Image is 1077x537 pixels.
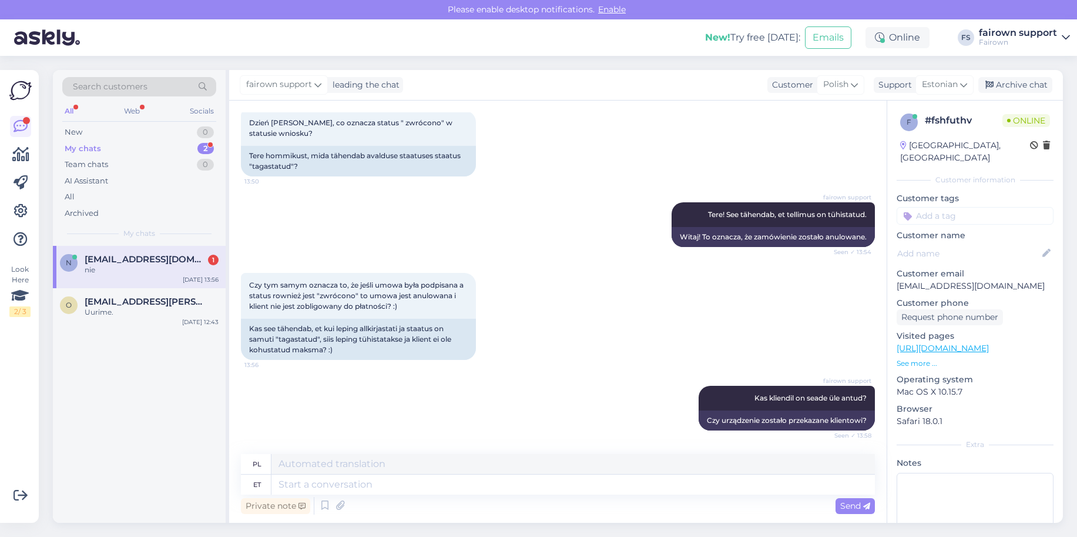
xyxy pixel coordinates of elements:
[9,79,32,102] img: Askly Logo
[65,175,108,187] div: AI Assistant
[897,415,1053,428] p: Safari 18.0.1
[897,403,1053,415] p: Browser
[73,81,147,93] span: Search customers
[66,258,72,267] span: n
[897,268,1053,280] p: Customer email
[208,255,219,265] div: 1
[767,79,813,91] div: Customer
[925,114,1002,128] div: # fshfuthv
[9,306,31,317] div: 2 / 3
[246,78,312,91] span: fairown support
[1002,114,1050,127] span: Online
[328,79,400,91] div: leading the chat
[900,139,1030,164] div: [GEOGRAPHIC_DATA], [GEOGRAPHIC_DATA]
[253,454,261,474] div: pl
[827,431,871,440] span: Seen ✓ 13:58
[823,376,871,385] span: fairown support
[182,318,219,326] div: [DATE] 12:43
[979,38,1057,47] div: Fairown
[907,118,911,126] span: f
[595,4,629,15] span: Enable
[249,281,465,311] span: Czy tym samym oznacza to, że jeśli umowa była podpisana a status rownież jest "zwrócono" to umowa...
[705,32,730,43] b: New!
[979,28,1057,38] div: fairown support
[823,193,871,202] span: fairown support
[708,210,867,219] span: Tere! See tähendab, et tellimus on tühistatud.
[85,307,219,318] div: Uurime.
[978,77,1052,93] div: Archive chat
[958,29,974,46] div: FS
[253,475,261,495] div: et
[897,457,1053,469] p: Notes
[897,207,1053,225] input: Add a tag
[9,264,31,317] div: Look Here
[85,265,219,275] div: nie
[897,330,1053,342] p: Visited pages
[897,343,989,353] a: [URL][DOMAIN_NAME]
[197,143,214,155] div: 2
[897,280,1053,292] p: [EMAIL_ADDRESS][DOMAIN_NAME]
[241,319,476,360] div: Kas see tähendab, et kui leping allkirjastati ja staatus on samuti "tagastatud", siis leping tühi...
[183,275,219,284] div: [DATE] 13:56
[65,208,99,219] div: Archived
[922,78,958,91] span: Estonian
[187,104,216,119] div: Socials
[865,27,930,48] div: Online
[241,146,476,176] div: Tere hommikust, mida tähendab avalduse staatuses staatus "tagastatud"?
[897,192,1053,205] p: Customer tags
[122,104,142,119] div: Web
[897,386,1053,398] p: Mac OS X 10.15.7
[754,393,867,402] span: Kas kliendil on seade üle antud?
[197,126,214,138] div: 0
[979,28,1070,47] a: fairown supportFairown
[66,301,72,309] span: o
[840,501,870,511] span: Send
[897,373,1053,386] p: Operating system
[65,126,82,138] div: New
[244,177,288,186] span: 13:50
[823,78,848,91] span: Polish
[244,361,288,369] span: 13:56
[874,79,912,91] div: Support
[197,159,214,171] div: 0
[805,26,851,49] button: Emails
[897,247,1040,260] input: Add name
[672,227,875,247] div: Witaj! To oznacza, że ​​zamówienie zostało anulowane.
[85,254,207,265] span: novapark@ispot.pl
[65,191,75,203] div: All
[827,248,871,256] span: Seen ✓ 13:54
[65,159,108,171] div: Team chats
[705,31,800,45] div: Try free [DATE]:
[897,229,1053,242] p: Customer name
[123,228,155,239] span: My chats
[65,143,101,155] div: My chats
[897,297,1053,309] p: Customer phone
[62,104,76,119] div: All
[241,498,310,514] div: Private note
[897,175,1053,185] div: Customer information
[897,358,1053,369] p: See more ...
[699,411,875,431] div: Czy urządzenie zostało przekazane klientowi?
[249,118,454,138] span: Dzień [PERSON_NAME], co oznacza status " zwrócono" w statusie wniosku?
[897,439,1053,450] div: Extra
[897,309,1003,325] div: Request phone number
[85,296,207,307] span: oliwia.wojcik@ispot.pl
